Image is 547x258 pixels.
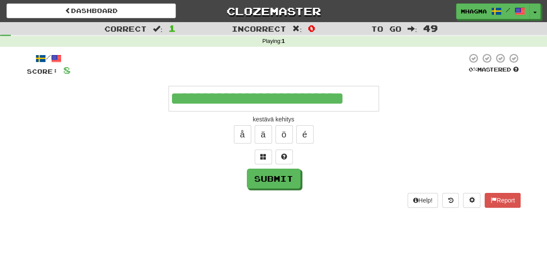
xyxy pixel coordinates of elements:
span: mhagma [461,7,487,15]
button: Submit [247,169,301,189]
div: / [27,53,71,64]
span: 49 [423,23,438,33]
button: Single letter hint - you only get 1 per sentence and score half the points! alt+h [275,150,293,164]
button: Round history (alt+y) [442,193,459,208]
div: kestävä kehitys [27,115,521,124]
span: : [153,25,162,33]
span: Incorrect [232,24,286,33]
button: ö [275,125,293,144]
span: / [506,7,510,13]
button: å [234,125,251,144]
strong: 1 [282,38,285,44]
span: 1 [168,23,176,33]
a: Dashboard [6,3,176,18]
button: Help! [408,193,438,208]
button: Switch sentence to multiple choice alt+p [255,150,272,164]
button: é [296,125,314,144]
span: 0 [308,23,315,33]
span: 8 [63,65,71,75]
span: Correct [104,24,147,33]
span: Score: [27,68,58,75]
a: mhagma / [456,3,530,19]
a: Clozemaster [189,3,358,19]
div: Mastered [467,66,521,74]
span: : [292,25,302,33]
button: ä [255,125,272,144]
span: 0 % [469,66,477,73]
span: To go [371,24,401,33]
span: : [408,25,417,33]
button: Report [485,193,520,208]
